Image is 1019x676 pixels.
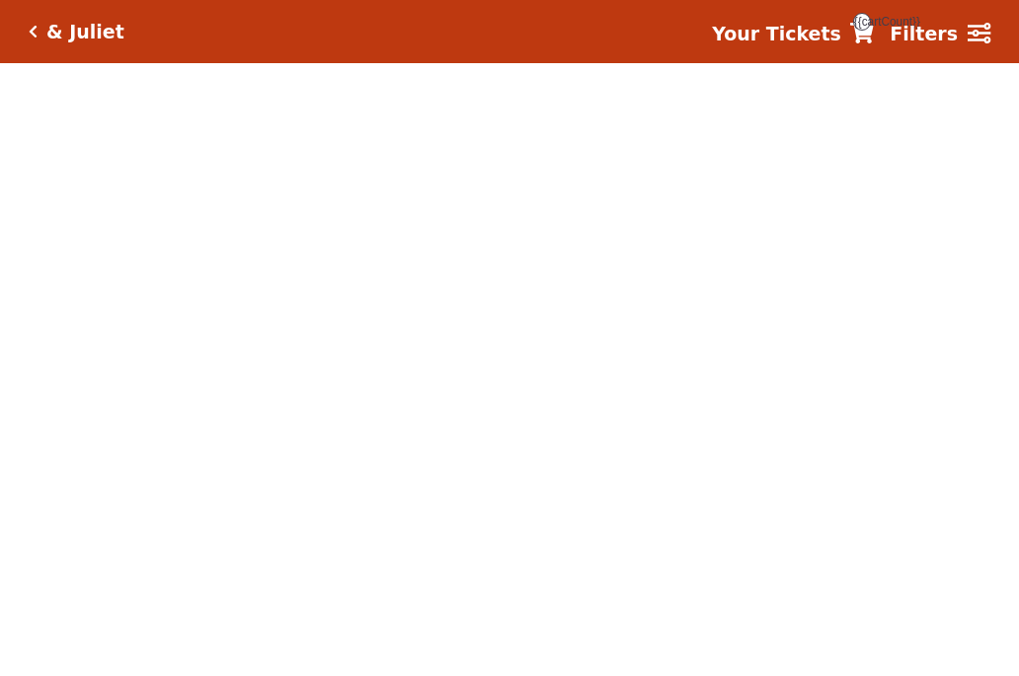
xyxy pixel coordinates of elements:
[46,21,124,43] h5: & Juliet
[853,13,871,31] span: {{cartCount}}
[712,23,841,44] strong: Your Tickets
[712,20,874,48] a: Your Tickets {{cartCount}}
[890,23,958,44] strong: Filters
[890,20,990,48] a: Filters
[29,25,38,38] a: Click here to go back to filters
